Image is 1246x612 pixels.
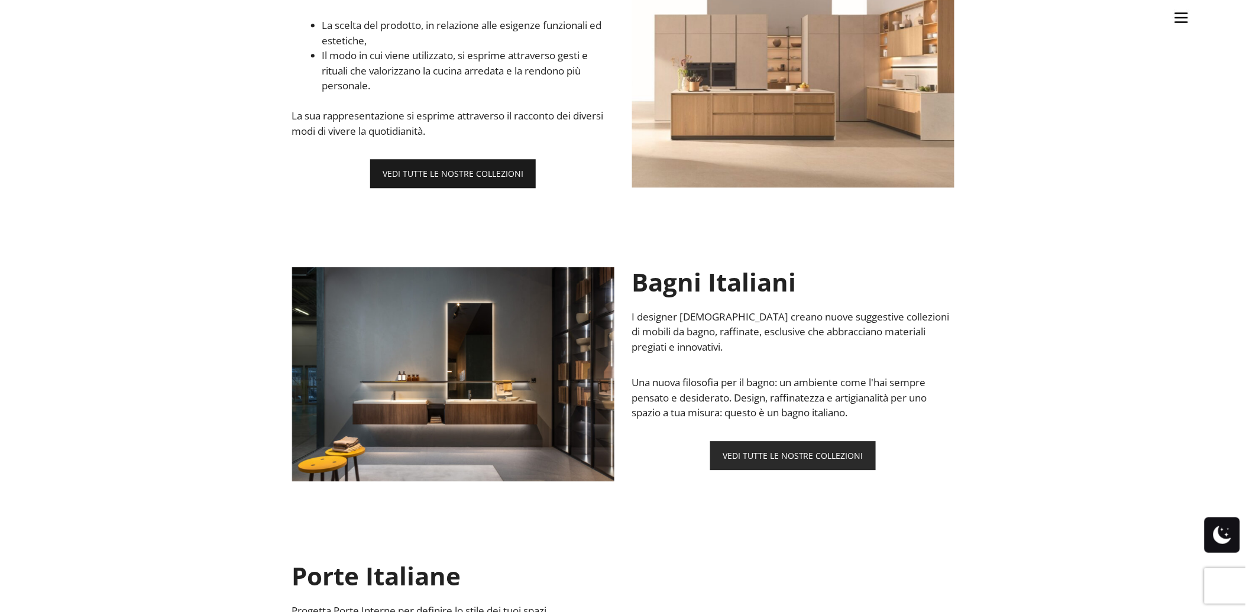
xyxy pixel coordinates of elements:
[632,309,954,355] p: I designer [DEMOGRAPHIC_DATA] creano nuove suggestive collezioni di mobili da bagno, raffinate, e...
[710,441,876,470] a: VEDI TUTTE LE NOSTRE COLLEZIONI
[292,267,614,481] img: edone-design-collezione-atena-vista-frontale-completa
[1173,9,1190,27] img: burger-menu-svgrepo-com-30x30.jpg
[632,375,954,420] div: Una nuova filosofia per il bagno: un ambiente come l'hai sempre pensato e desiderato. Design, raf...
[292,108,614,138] p: La sua rappresentazione si esprime attraverso il racconto dei diversi modi di vivere la quotidian...
[322,48,614,93] li: Il modo in cui viene utilizzato, si esprime attraverso gesti e rituali che valorizzano la cucina ...
[370,159,536,188] a: VEDI TUTTE LE NOSTRE COLLEZIONI
[292,561,614,591] h1: Porte Italiane
[322,18,614,48] li: La scelta del prodotto, in relazione alle esigenze funzionali ed estetiche,
[632,267,954,297] h1: Bagni Italiani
